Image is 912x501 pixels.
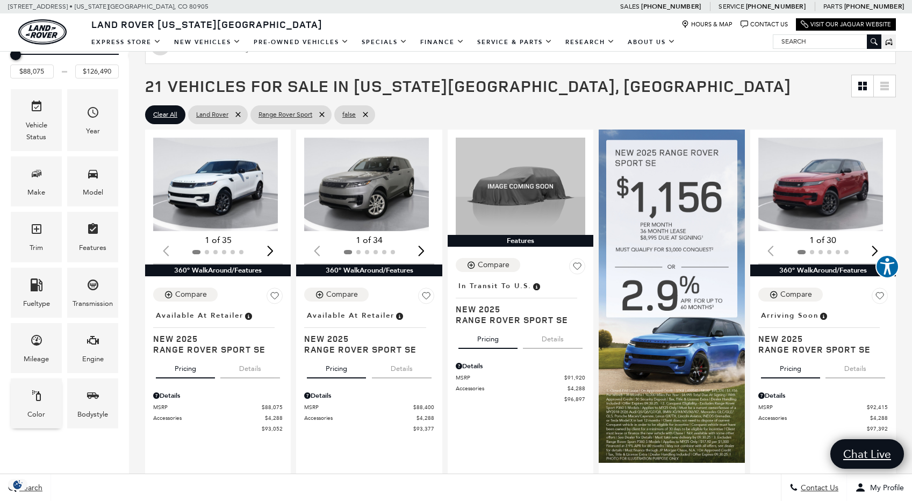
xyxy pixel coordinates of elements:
[568,384,585,392] span: $4,288
[456,374,564,382] span: MSRP
[304,138,429,231] div: 1 / 2
[18,19,67,45] img: Land Rover
[758,403,867,411] span: MSRP
[413,425,434,433] span: $93,377
[355,33,414,52] a: Specials
[875,255,899,278] button: Explore your accessibility options
[258,108,312,121] span: Range Rover Sport
[156,310,243,321] span: Available at Retailer
[304,425,434,433] a: $93,377
[852,75,873,97] a: Grid View
[564,395,585,403] span: $96,897
[30,97,43,119] span: Vehicle
[23,298,50,310] div: Fueltype
[847,474,912,501] button: Open user profile menu
[153,414,283,422] a: Accessories $4,288
[262,425,283,433] span: $93,052
[8,3,209,10] a: [STREET_ADDRESS] • [US_STATE][GEOGRAPHIC_DATA], CO 80905
[153,425,283,433] a: $93,052
[456,384,568,392] span: Accessories
[746,2,806,11] a: [PHONE_NUMBER]
[456,314,577,325] span: Range Rover Sport SE
[844,2,904,11] a: [PHONE_NUMBER]
[11,323,62,373] div: MileageMileage
[780,290,812,299] div: Compare
[82,353,104,365] div: Engine
[153,288,218,302] button: Compare Vehicle
[523,325,583,349] button: details tab
[153,333,275,344] span: New 2025
[801,20,891,28] a: Visit Our Jaguar Website
[830,439,904,469] a: Chat Live
[85,33,168,52] a: EXPRESS STORE
[456,395,585,403] a: $96,897
[83,187,103,198] div: Model
[304,234,434,246] div: 1 of 34
[741,20,788,28] a: Contact Us
[823,3,843,10] span: Parts
[458,325,518,349] button: pricing tab
[307,310,394,321] span: Available at Retailer
[10,49,21,60] div: Minimum Price
[262,403,283,411] span: $88,075
[87,387,99,409] span: Bodystyle
[11,378,62,428] div: ColorColor
[414,33,471,52] a: Finance
[456,304,577,314] span: New 2025
[304,288,369,302] button: Compare Vehicle
[67,268,118,318] div: TransmissionTransmission
[867,403,888,411] span: $92,415
[456,361,585,371] div: Pricing Details - Range Rover Sport SE
[304,333,426,344] span: New 2025
[456,258,520,272] button: Compare Vehicle
[761,355,820,378] button: pricing tab
[471,33,559,52] a: Service & Parts
[153,403,262,411] span: MSRP
[304,138,429,231] img: 2025 Land Rover Range Rover Sport SE 1
[564,374,585,382] span: $91,920
[11,89,62,151] div: VehicleVehicle Status
[621,33,682,52] a: About Us
[196,108,228,121] span: Land Rover
[87,164,99,187] span: Model
[11,268,62,318] div: FueltypeFueltype
[758,308,888,354] a: Arriving SoonNew 2025Range Rover Sport SE
[10,46,119,78] div: Price
[394,310,404,321] span: Vehicle is in stock and ready for immediate delivery. Due to demand, availability is subject to c...
[758,344,880,355] span: Range Rover Sport SE
[24,353,49,365] div: Mileage
[304,403,413,411] span: MSRP
[872,288,888,308] button: Save Vehicle
[19,119,54,143] div: Vehicle Status
[416,414,434,422] span: $4,288
[448,235,593,247] div: Features
[153,308,283,354] a: Available at RetailerNew 2025Range Rover Sport SE
[75,65,119,78] input: Maximum
[11,156,62,206] div: MakeMake
[681,20,733,28] a: Hours & Map
[145,264,291,276] div: 360° WalkAround/Features
[153,391,283,400] div: Pricing Details - Range Rover Sport SE
[156,355,215,378] button: pricing tab
[87,103,99,125] span: Year
[175,290,207,299] div: Compare
[27,409,45,420] div: Color
[758,403,888,411] a: MSRP $92,415
[758,425,888,433] a: $97,392
[307,355,366,378] button: pricing tab
[263,239,277,263] div: Next slide
[758,391,888,400] div: Pricing Details - Range Rover Sport SE
[304,308,434,354] a: Available at RetailerNew 2025Range Rover Sport SE
[153,414,265,422] span: Accessories
[825,355,885,378] button: details tab
[478,260,509,270] div: Compare
[153,108,177,121] span: Clear All
[153,344,275,355] span: Range Rover Sport SE
[758,138,883,231] img: 2025 Land Rover Range Rover Sport SE 1
[773,35,881,48] input: Search
[342,108,356,121] span: false
[265,414,283,422] span: $4,288
[67,156,118,206] div: ModelModel
[11,212,62,262] div: TrimTrim
[85,33,682,52] nav: Main Navigation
